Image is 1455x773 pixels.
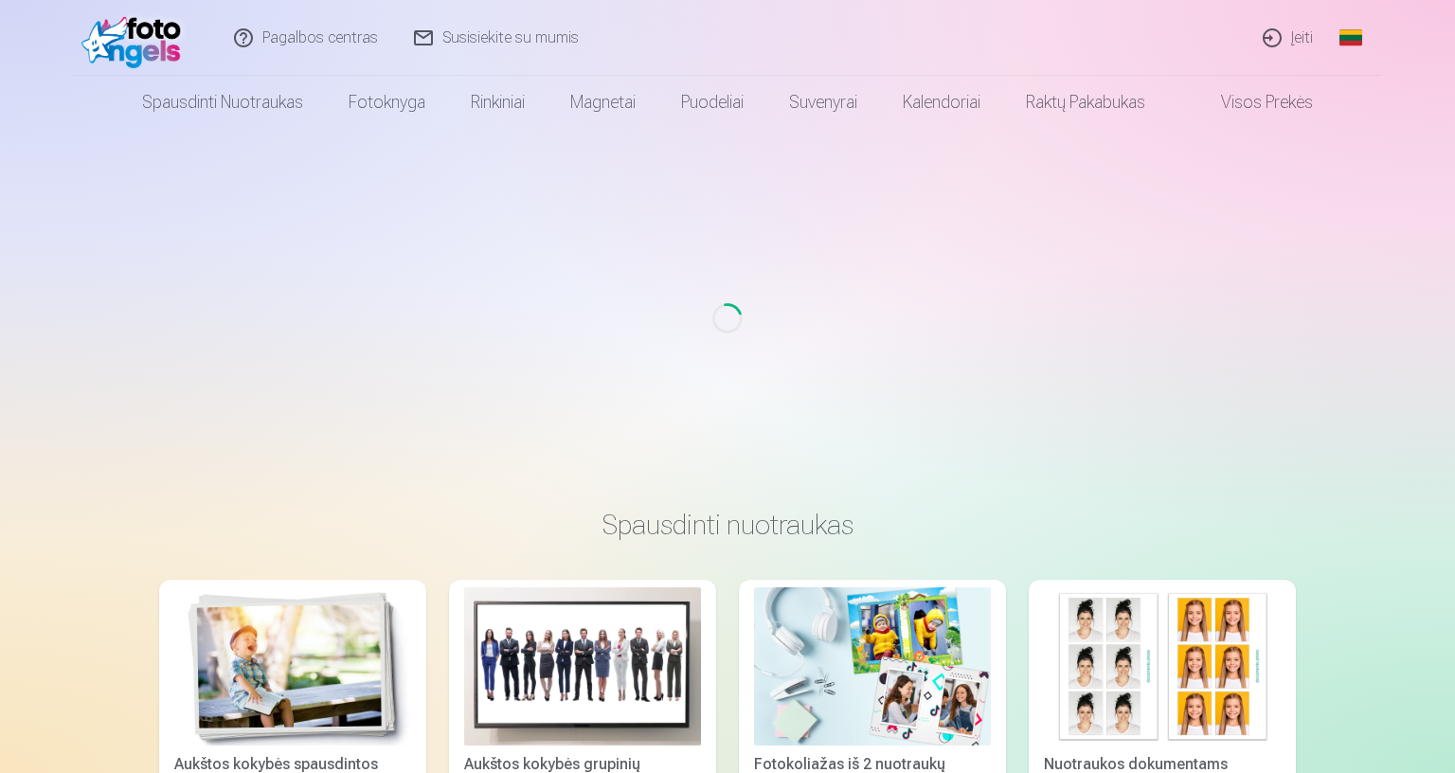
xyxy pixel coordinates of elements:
a: Raktų pakabukas [1003,76,1168,129]
a: Visos prekės [1168,76,1336,129]
a: Spausdinti nuotraukas [119,76,326,129]
img: Aukštos kokybės spausdintos nuotraukos [174,587,411,746]
a: Fotoknyga [326,76,448,129]
img: Nuotraukos dokumentams [1044,587,1281,746]
h3: Spausdinti nuotraukas [174,508,1281,542]
a: Suvenyrai [766,76,880,129]
img: Aukštos kokybės grupinių nuotraukų spauda [464,587,701,746]
a: Magnetai [548,76,658,129]
img: Fotokoliažas iš 2 nuotraukų [754,587,991,746]
img: /fa2 [81,8,190,68]
a: Rinkiniai [448,76,548,129]
a: Puodeliai [658,76,766,129]
a: Kalendoriai [880,76,1003,129]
